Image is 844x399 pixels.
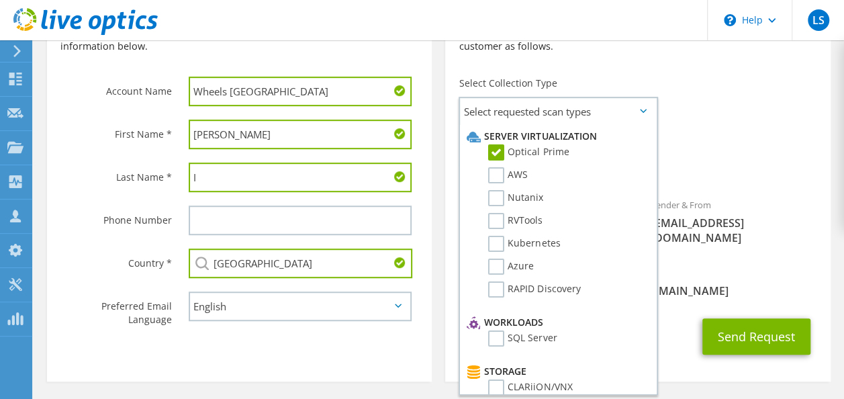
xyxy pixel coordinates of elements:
[638,191,831,252] div: Sender & From
[488,213,543,229] label: RVTools
[488,236,560,252] label: Kubernetes
[463,363,649,380] li: Storage
[445,130,830,184] div: Requested Collections
[60,292,172,326] label: Preferred Email Language
[60,120,172,141] label: First Name *
[460,98,656,125] span: Select requested scan types
[488,281,580,298] label: RAPID Discovery
[488,190,543,206] label: Nutanix
[488,330,557,347] label: SQL Server
[445,191,638,252] div: To
[488,259,534,275] label: Azure
[488,144,569,161] label: Optical Prime
[651,216,817,245] span: [EMAIL_ADDRESS][DOMAIN_NAME]
[463,314,649,330] li: Workloads
[488,167,528,183] label: AWS
[724,14,736,26] svg: \n
[60,206,172,227] label: Phone Number
[808,9,829,31] span: LS
[488,380,572,396] label: CLARiiON/VNX
[459,77,557,90] label: Select Collection Type
[463,128,649,144] li: Server Virtualization
[702,318,810,355] button: Send Request
[60,163,172,184] label: Last Name *
[60,249,172,270] label: Country *
[445,259,830,305] div: CC & Reply To
[60,77,172,98] label: Account Name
